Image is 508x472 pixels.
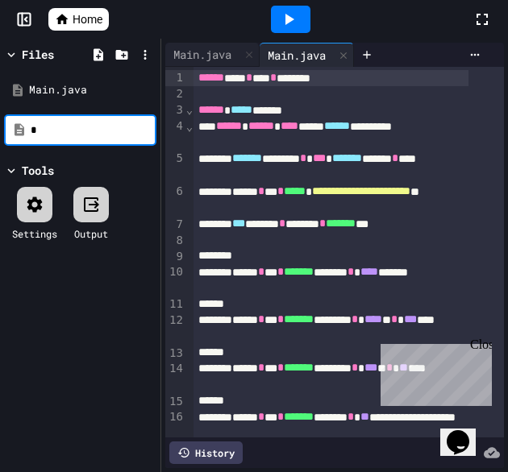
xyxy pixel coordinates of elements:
div: Main.java [165,43,260,67]
a: Home [48,8,109,31]
div: Chat with us now!Close [6,6,111,102]
span: Fold line [185,120,194,133]
div: 2 [165,86,185,102]
div: History [169,441,243,464]
div: Tools [22,162,54,179]
div: Output [74,226,108,241]
div: 8 [165,233,185,249]
div: Main.java [260,43,354,67]
div: Main.java [165,46,239,63]
div: 5 [165,151,185,184]
div: 6 [165,184,185,217]
iframe: chat widget [440,408,492,456]
div: 12 [165,313,185,346]
div: 1 [165,70,185,86]
div: Settings [12,226,57,241]
div: Main.java [260,47,334,64]
div: 11 [165,296,185,313]
div: 9 [165,249,185,265]
div: 16 [165,409,185,441]
div: Main.java [29,82,155,98]
iframe: chat widget [374,337,492,406]
div: Files [22,46,54,63]
div: 4 [165,118,185,151]
div: 13 [165,346,185,362]
span: Home [73,11,102,27]
span: Fold line [185,103,194,116]
div: 14 [165,361,185,394]
div: 3 [165,102,185,118]
div: 7 [165,217,185,233]
div: 10 [165,264,185,296]
div: 15 [165,394,185,410]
